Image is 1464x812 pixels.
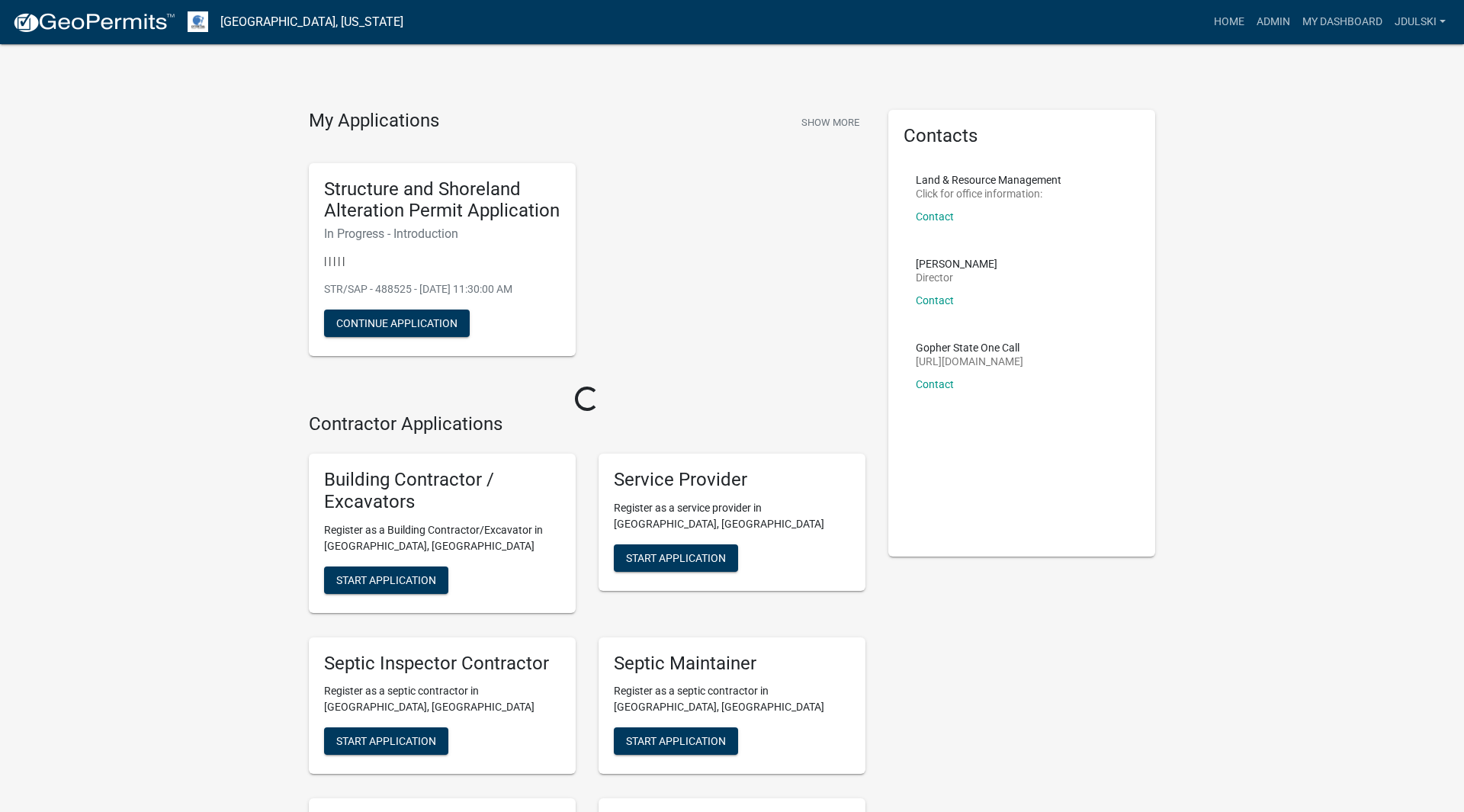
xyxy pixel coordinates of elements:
[1296,8,1389,37] a: My Dashboard
[916,356,1023,367] p: [URL][DOMAIN_NAME]
[309,110,439,133] h4: My Applications
[1208,8,1250,37] a: Home
[626,735,726,747] span: Start Application
[614,544,738,572] button: Start Application
[614,653,850,675] h5: Septic Maintainer
[324,253,560,269] p: | | | | |
[1250,8,1296,37] a: Admin
[324,281,560,297] p: STR/SAP - 488525 - [DATE] 11:30:00 AM
[916,188,1061,199] p: Click for office information:
[324,178,560,223] h5: Structure and Shoreland Alteration Permit Application
[324,683,560,715] p: Register as a septic contractor in [GEOGRAPHIC_DATA], [GEOGRAPHIC_DATA]
[916,175,1061,185] p: Land & Resource Management
[614,469,850,491] h5: Service Provider
[795,110,865,135] button: Show More
[916,210,954,223] a: Contact
[324,310,470,337] button: Continue Application
[220,9,403,35] a: [GEOGRAPHIC_DATA], [US_STATE]
[916,272,997,283] p: Director
[188,11,208,32] img: Otter Tail County, Minnesota
[916,378,954,390] a: Contact
[324,522,560,554] p: Register as a Building Contractor/Excavator in [GEOGRAPHIC_DATA], [GEOGRAPHIC_DATA]
[916,294,954,307] a: Contact
[324,653,560,675] h5: Septic Inspector Contractor
[336,573,436,586] span: Start Application
[324,566,448,594] button: Start Application
[916,258,997,269] p: [PERSON_NAME]
[336,735,436,747] span: Start Application
[324,226,560,241] h6: In Progress - Introduction
[324,727,448,755] button: Start Application
[614,500,850,532] p: Register as a service provider in [GEOGRAPHIC_DATA], [GEOGRAPHIC_DATA]
[1389,8,1452,37] a: jdulski
[904,125,1140,147] h5: Contacts
[916,342,1023,353] p: Gopher State One Call
[614,727,738,755] button: Start Application
[324,469,560,513] h5: Building Contractor / Excavators
[626,551,726,563] span: Start Application
[309,413,865,435] h4: Contractor Applications
[614,683,850,715] p: Register as a septic contractor in [GEOGRAPHIC_DATA], [GEOGRAPHIC_DATA]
